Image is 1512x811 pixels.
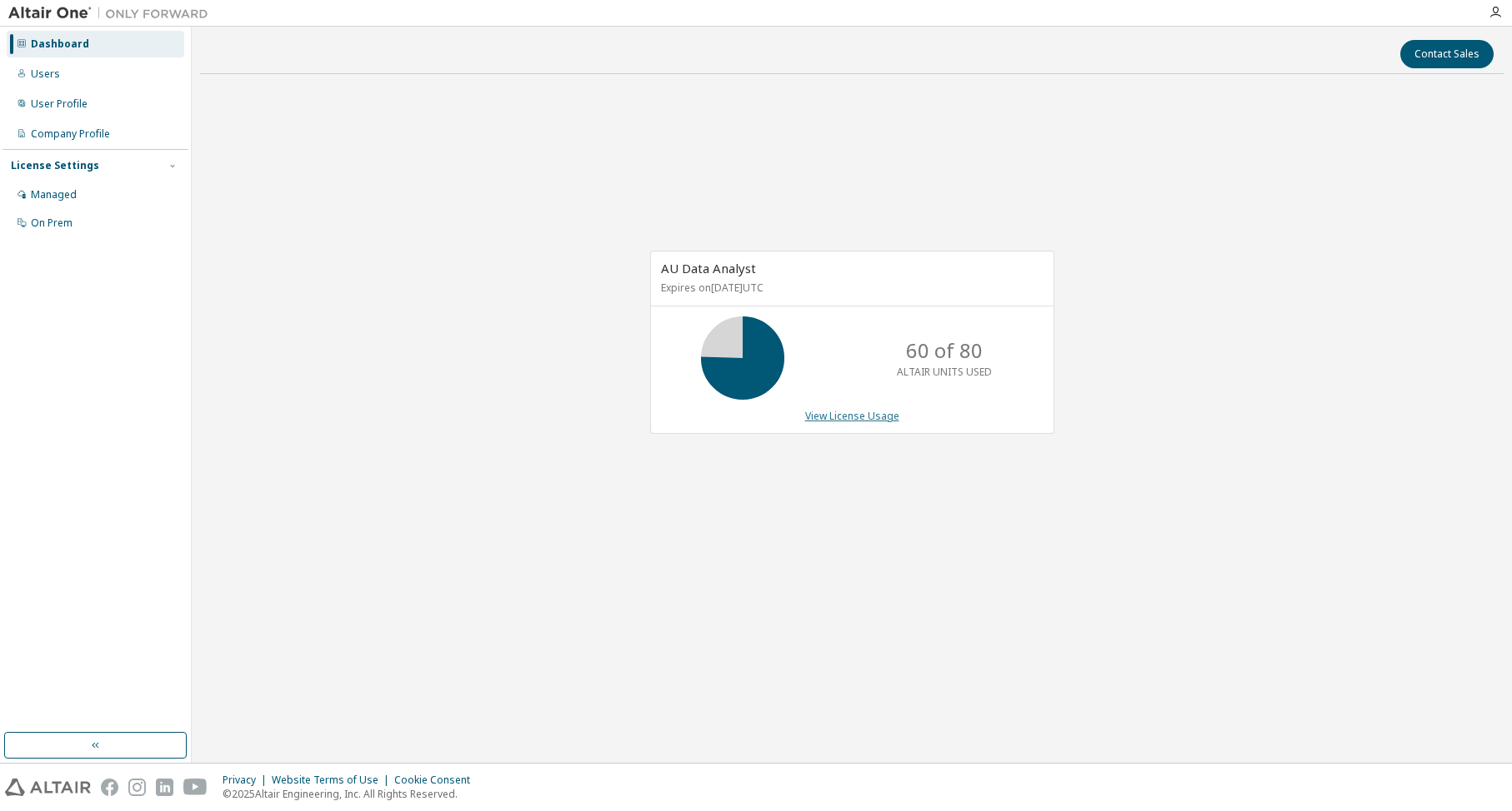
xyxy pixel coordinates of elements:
button: Contact Sales [1400,40,1494,68]
img: Altair One [8,5,217,22]
a: View License Usage [805,409,899,423]
div: Company Profile [31,127,110,141]
p: © 2025 Altair Engineering, Inc. All Rights Reserved. [223,787,480,801]
p: ALTAIR UNITS USED [897,365,992,379]
img: linkedin.svg [156,779,173,796]
img: youtube.svg [183,779,208,796]
div: Cookie Consent [394,774,480,787]
img: facebook.svg [101,779,118,796]
div: User Profile [31,97,88,111]
p: 60 of 80 [906,336,983,365]
div: Privacy [223,774,272,787]
div: Managed [31,188,77,202]
div: On Prem [31,216,73,230]
div: License Settings [11,159,99,172]
span: AU Data Analyst [661,260,756,276]
img: altair_logo.svg [5,779,91,796]
div: Website Terms of Use [272,774,394,787]
img: instagram.svg [128,779,146,796]
div: Dashboard [31,37,89,51]
p: Expires on [DATE] UTC [661,281,1039,295]
div: Users [31,67,60,81]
